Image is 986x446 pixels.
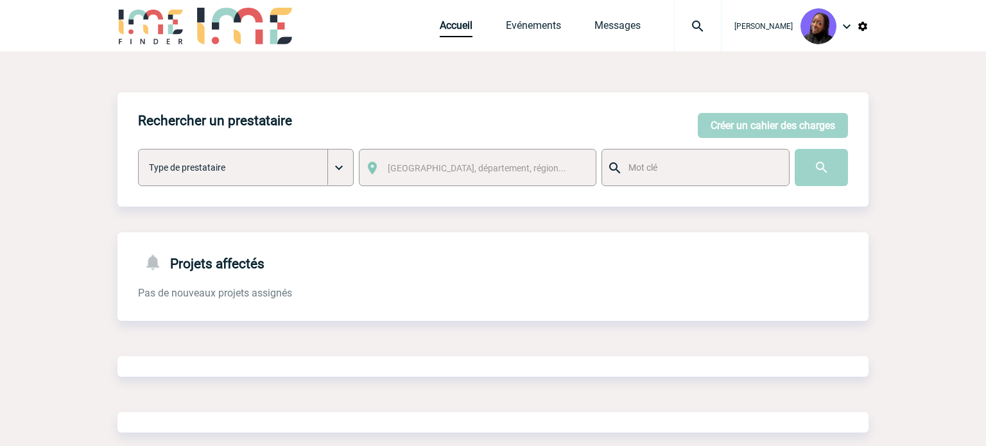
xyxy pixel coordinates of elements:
span: Pas de nouveaux projets assignés [138,287,292,299]
input: Submit [795,149,848,186]
img: notifications-24-px-g.png [143,253,170,271]
span: [GEOGRAPHIC_DATA], département, région... [388,163,566,173]
span: [PERSON_NAME] [734,22,793,31]
img: IME-Finder [117,8,184,44]
h4: Rechercher un prestataire [138,113,292,128]
h4: Projets affectés [138,253,264,271]
a: Accueil [440,19,472,37]
input: Mot clé [625,159,777,176]
a: Evénements [506,19,561,37]
a: Messages [594,19,641,37]
img: 131349-0.png [800,8,836,44]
